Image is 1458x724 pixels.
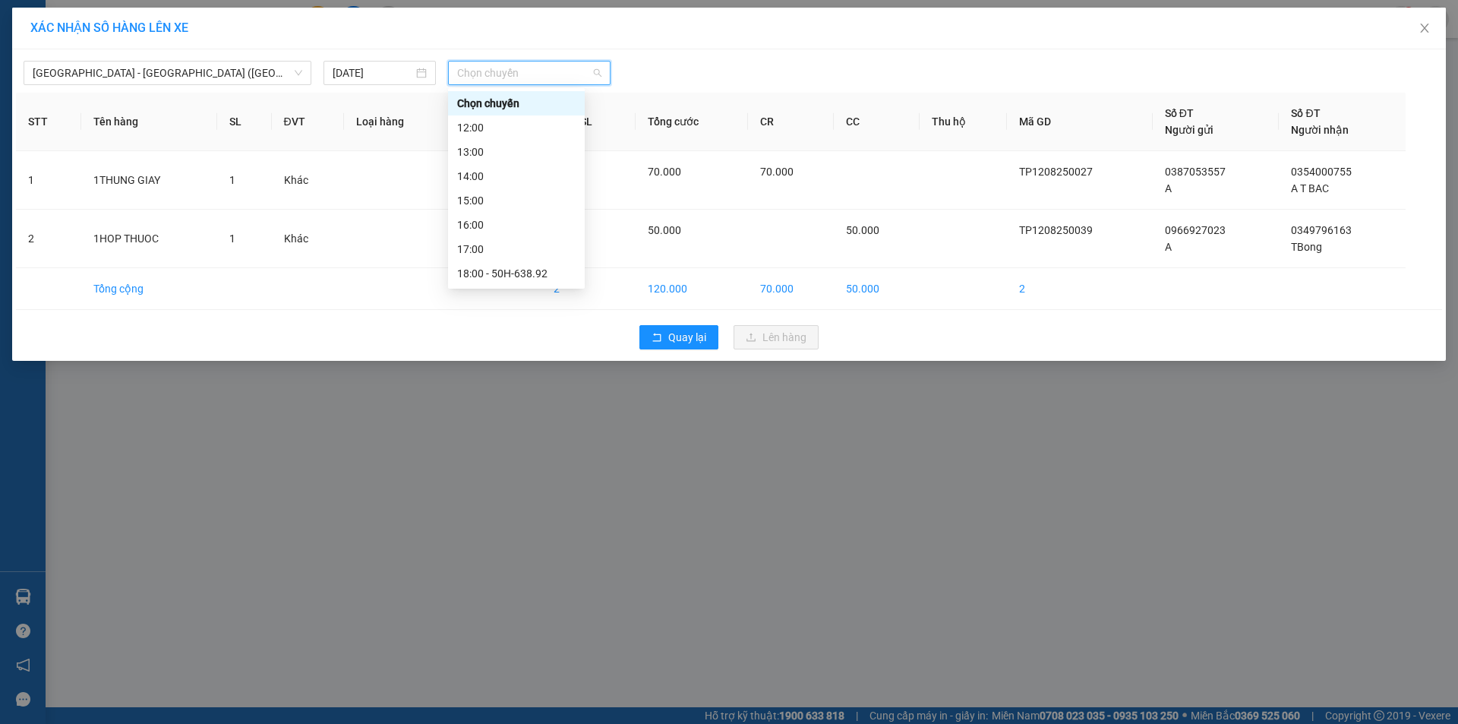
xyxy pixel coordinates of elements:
[457,241,576,258] div: 17:00
[457,168,576,185] div: 14:00
[1165,124,1213,136] span: Người gửi
[16,93,81,151] th: STT
[217,93,271,151] th: SL
[1019,224,1093,236] span: TP1208250039
[448,91,585,115] div: Chọn chuyến
[636,268,747,310] td: 120.000
[229,174,235,186] span: 1
[652,332,662,344] span: rollback
[1165,182,1172,194] span: A
[1007,93,1153,151] th: Mã GD
[457,62,601,84] span: Chọn chuyến
[748,93,834,151] th: CR
[1019,166,1093,178] span: TP1208250027
[1291,124,1349,136] span: Người nhận
[834,268,920,310] td: 50.000
[1419,22,1431,34] span: close
[81,268,217,310] td: Tổng cộng
[639,325,718,349] button: rollbackQuay lại
[457,217,576,233] div: 16:00
[272,151,344,210] td: Khác
[333,65,413,81] input: 13/08/2025
[457,119,576,136] div: 12:00
[1291,224,1352,236] span: 0349796163
[734,325,819,349] button: uploadLên hàng
[541,268,636,310] td: 2
[81,151,217,210] td: 1THUNG GIAY
[920,93,1007,151] th: Thu hộ
[1403,8,1446,50] button: Close
[33,62,302,84] span: Sài Gòn - Quảng Ngãi (Hàng Hoá)
[1291,107,1320,119] span: Số ĐT
[30,21,188,35] span: XÁC NHẬN SỐ HÀNG LÊN XE
[457,95,576,112] div: Chọn chuyến
[16,151,81,210] td: 1
[1291,166,1352,178] span: 0354000755
[1165,241,1172,253] span: A
[1007,268,1153,310] td: 2
[1165,166,1226,178] span: 0387053557
[748,268,834,310] td: 70.000
[648,166,681,178] span: 70.000
[1165,224,1226,236] span: 0966927023
[81,210,217,268] td: 1HOP THUOC
[668,329,706,346] span: Quay lại
[648,224,681,236] span: 50.000
[760,166,794,178] span: 70.000
[457,192,576,209] div: 15:00
[1291,182,1329,194] span: A T BAC
[1165,107,1194,119] span: Số ĐT
[229,232,235,245] span: 1
[16,210,81,268] td: 2
[846,224,879,236] span: 50.000
[272,93,344,151] th: ĐVT
[541,93,636,151] th: Tổng SL
[457,265,576,282] div: 18:00 - 50H-638.92
[272,210,344,268] td: Khác
[1291,241,1322,253] span: TBong
[344,93,451,151] th: Loại hàng
[636,93,747,151] th: Tổng cước
[457,144,576,160] div: 13:00
[81,93,217,151] th: Tên hàng
[834,93,920,151] th: CC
